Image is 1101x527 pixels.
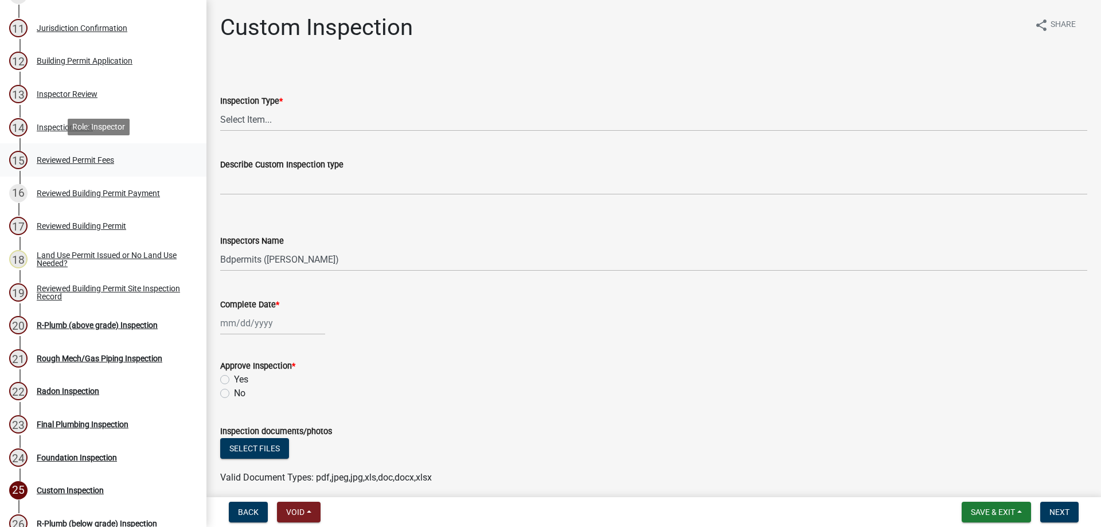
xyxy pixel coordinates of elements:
[9,481,28,499] div: 25
[37,354,162,362] div: Rough Mech/Gas Piping Inspection
[234,387,245,400] label: No
[9,217,28,235] div: 17
[37,251,188,267] div: Land Use Permit Issued or No Land Use Needed?
[37,57,132,65] div: Building Permit Application
[286,508,304,517] span: Void
[962,502,1031,522] button: Save & Exit
[9,19,28,37] div: 11
[1025,14,1085,36] button: shareShare
[9,250,28,268] div: 18
[37,222,126,230] div: Reviewed Building Permit
[220,237,284,245] label: Inspectors Name
[220,14,413,41] h1: Custom Inspection
[37,90,97,98] div: Inspector Review
[220,362,295,370] label: Approve Inspection
[234,373,248,387] label: Yes
[220,311,325,335] input: mm/dd/yyyy
[9,283,28,302] div: 19
[220,97,283,106] label: Inspection Type
[37,189,160,197] div: Reviewed Building Permit Payment
[37,486,104,494] div: Custom Inspection
[68,119,130,135] div: Role: Inspector
[9,184,28,202] div: 16
[37,284,188,300] div: Reviewed Building Permit Site Inspection Record
[229,502,268,522] button: Back
[1049,508,1069,517] span: Next
[9,52,28,70] div: 12
[9,85,28,103] div: 13
[9,382,28,400] div: 22
[971,508,1015,517] span: Save & Exit
[1051,18,1076,32] span: Share
[277,502,321,522] button: Void
[37,24,127,32] div: Jurisdiction Confirmation
[37,454,117,462] div: Foundation Inspection
[9,448,28,467] div: 24
[220,438,289,459] button: Select files
[37,156,114,164] div: Reviewed Permit Fees
[37,123,93,131] div: Inspections List
[220,472,432,483] span: Valid Document Types: pdf,jpeg,jpg,xls,doc,docx,xlsx
[9,415,28,434] div: 23
[220,161,343,169] label: Describe Custom Inspection type
[37,387,99,395] div: Radon Inspection
[1040,502,1079,522] button: Next
[37,321,158,329] div: R-Plumb (above grade) Inspection
[37,420,128,428] div: Final Plumbing Inspection
[220,428,332,436] label: Inspection documents/photos
[9,118,28,136] div: 14
[1034,18,1048,32] i: share
[238,508,259,517] span: Back
[9,151,28,169] div: 15
[9,316,28,334] div: 20
[220,301,279,309] label: Complete Date
[9,349,28,368] div: 21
